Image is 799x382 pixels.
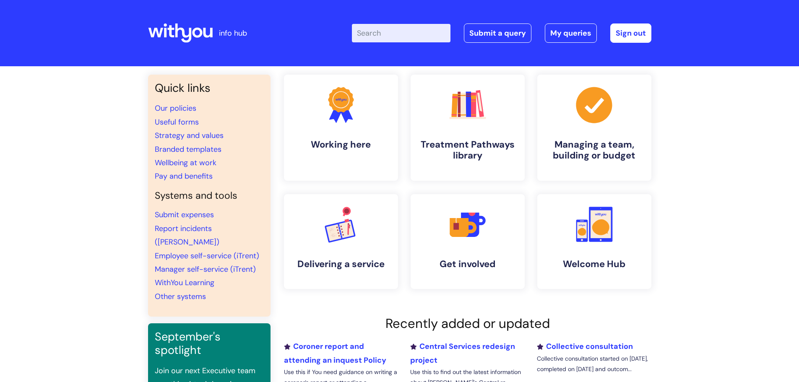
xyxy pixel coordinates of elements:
[291,259,391,270] h4: Delivering a service
[537,353,651,374] p: Collective consultation started on [DATE], completed on [DATE] and outcom...
[284,341,386,365] a: Coroner report and attending an inquest Policy
[544,259,645,270] h4: Welcome Hub
[284,316,651,331] h2: Recently added or updated
[464,23,531,43] a: Submit a query
[155,264,256,274] a: Manager self-service (iTrent)
[610,23,651,43] a: Sign out
[284,194,398,289] a: Delivering a service
[155,251,259,261] a: Employee self-service (iTrent)
[352,24,450,42] input: Search
[417,139,518,161] h4: Treatment Pathways library
[410,341,515,365] a: Central Services redesign project
[155,210,214,220] a: Submit expenses
[411,75,525,181] a: Treatment Pathways library
[155,291,206,301] a: Other systems
[219,26,247,40] p: info hub
[155,158,216,168] a: Wellbeing at work
[537,194,651,289] a: Welcome Hub
[155,171,213,181] a: Pay and benefits
[545,23,597,43] a: My queries
[284,75,398,181] a: Working here
[544,139,645,161] h4: Managing a team, building or budget
[291,139,391,150] h4: Working here
[155,130,224,140] a: Strategy and values
[155,190,264,202] h4: Systems and tools
[352,23,651,43] div: | -
[417,259,518,270] h4: Get involved
[537,75,651,181] a: Managing a team, building or budget
[155,117,199,127] a: Useful forms
[155,278,214,288] a: WithYou Learning
[155,330,264,357] h3: September's spotlight
[155,103,196,113] a: Our policies
[155,81,264,95] h3: Quick links
[155,223,219,247] a: Report incidents ([PERSON_NAME])
[411,194,525,289] a: Get involved
[155,144,221,154] a: Branded templates
[537,341,633,351] a: Collective consultation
